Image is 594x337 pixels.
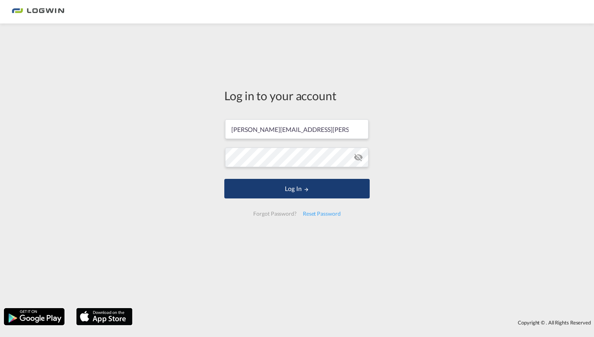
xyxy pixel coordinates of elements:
[300,207,344,221] div: Reset Password
[12,3,64,21] img: bc73a0e0d8c111efacd525e4c8ad7d32.png
[225,119,369,139] input: Enter email/phone number
[250,207,299,221] div: Forgot Password?
[354,153,363,162] md-icon: icon-eye-off
[3,307,65,326] img: google.png
[224,87,370,104] div: Log in to your account
[136,316,594,329] div: Copyright © . All Rights Reserved
[224,179,370,198] button: LOGIN
[75,307,133,326] img: apple.png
